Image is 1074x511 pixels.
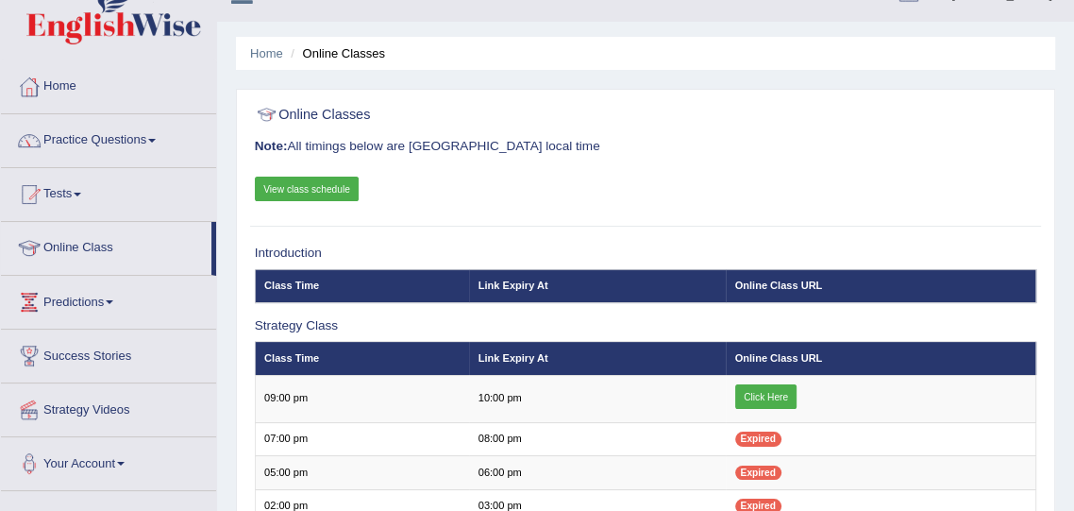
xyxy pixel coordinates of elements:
[255,103,740,128] h2: Online Classes
[469,422,726,455] td: 08:00 pm
[255,177,360,201] a: View class schedule
[255,247,1037,261] h3: Introduction
[250,46,283,60] a: Home
[735,384,797,409] a: Click Here
[469,375,726,422] td: 10:00 pm
[255,139,288,153] b: Note:
[726,342,1036,375] th: Online Class URL
[469,456,726,489] td: 06:00 pm
[735,432,781,446] span: Expired
[469,342,726,375] th: Link Expiry At
[255,319,1037,333] h3: Strategy Class
[1,114,216,162] a: Practice Questions
[726,269,1036,302] th: Online Class URL
[1,60,216,108] a: Home
[255,269,469,302] th: Class Time
[1,276,216,323] a: Predictions
[255,456,469,489] td: 05:00 pm
[1,383,216,431] a: Strategy Videos
[469,269,726,302] th: Link Expiry At
[255,140,1037,154] h3: All timings below are [GEOGRAPHIC_DATA] local time
[255,375,469,422] td: 09:00 pm
[255,422,469,455] td: 07:00 pm
[286,44,385,62] li: Online Classes
[1,437,216,485] a: Your Account
[255,342,469,375] th: Class Time
[1,168,216,215] a: Tests
[1,330,216,377] a: Success Stories
[735,466,781,480] span: Expired
[1,222,211,269] a: Online Class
